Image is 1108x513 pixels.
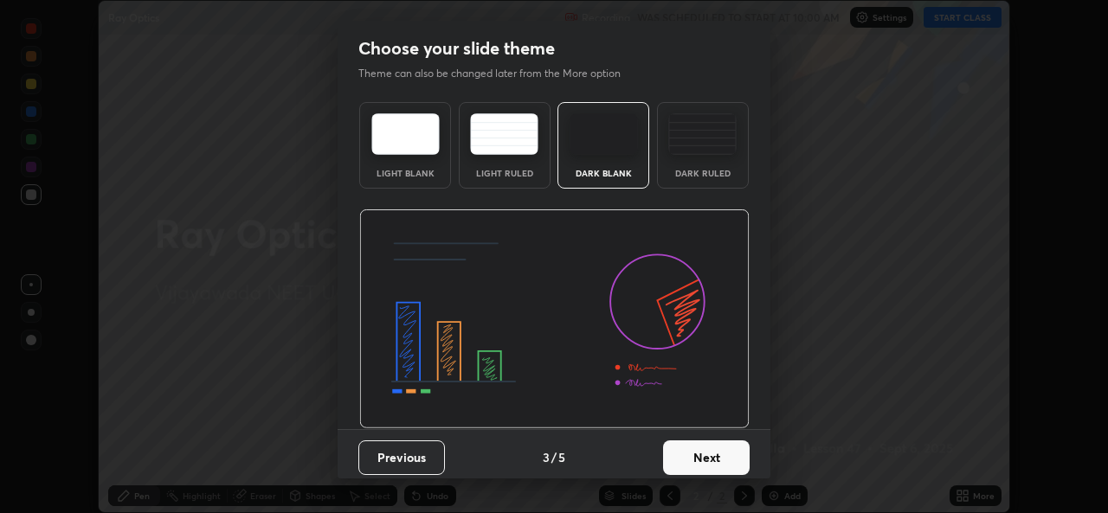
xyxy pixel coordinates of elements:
div: Light Blank [370,169,440,177]
img: darkTheme.f0cc69e5.svg [570,113,638,155]
img: darkThemeBanner.d06ce4a2.svg [359,209,750,429]
button: Next [663,440,750,475]
button: Previous [358,440,445,475]
div: Dark Blank [569,169,638,177]
img: lightTheme.e5ed3b09.svg [371,113,440,155]
h2: Choose your slide theme [358,37,555,60]
p: Theme can also be changed later from the More option [358,66,639,81]
h4: 3 [543,448,550,466]
h4: 5 [558,448,565,466]
div: Dark Ruled [668,169,738,177]
div: Light Ruled [470,169,539,177]
img: lightRuledTheme.5fabf969.svg [470,113,538,155]
img: darkRuledTheme.de295e13.svg [668,113,737,155]
h4: / [551,448,557,466]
